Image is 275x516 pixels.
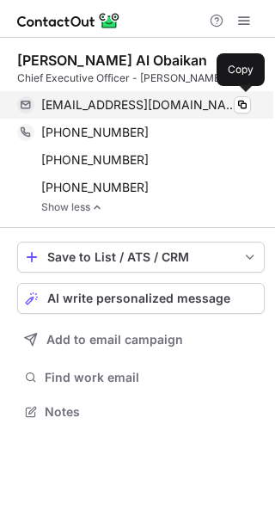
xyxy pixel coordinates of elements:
button: Notes [17,400,265,424]
button: Add to email campaign [17,324,265,355]
span: Find work email [45,370,258,385]
img: - [92,201,102,213]
span: Add to email campaign [46,333,183,347]
span: [PHONE_NUMBER] [41,180,149,195]
span: [PHONE_NUMBER] [41,152,149,168]
div: Chief Executive Officer - [PERSON_NAME] [17,71,265,86]
button: Find work email [17,365,265,390]
a: Show less [41,201,265,213]
button: AI write personalized message [17,283,265,314]
span: [EMAIL_ADDRESS][DOMAIN_NAME] [41,97,238,113]
div: Save to List / ATS / CRM [47,250,235,264]
button: save-profile-one-click [17,242,265,273]
img: ContactOut v5.3.10 [17,10,120,31]
div: [PERSON_NAME] Al Obaikan [17,52,207,69]
span: AI write personalized message [47,292,230,305]
span: Notes [45,404,258,420]
span: [PHONE_NUMBER] [41,125,149,140]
